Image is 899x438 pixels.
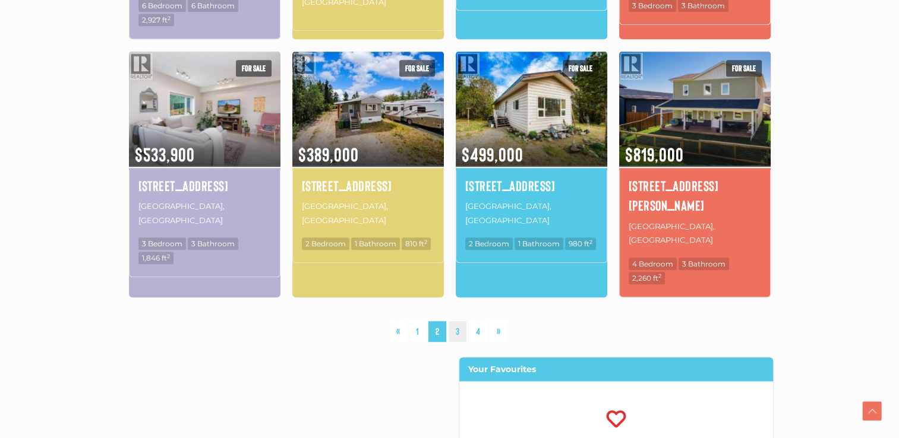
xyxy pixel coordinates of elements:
span: 2,260 ft [629,272,665,284]
span: 2 Bedroom [302,237,349,250]
span: 810 ft [402,237,431,250]
a: » [490,321,507,342]
sup: 2 [424,239,427,245]
a: 4 [469,321,487,342]
a: 3 [449,321,466,342]
span: 980 ft [565,237,596,250]
a: [STREET_ADDRESS] [465,176,598,196]
a: [STREET_ADDRESS][PERSON_NAME] [629,176,761,215]
span: For sale [563,60,598,77]
span: 1,846 ft [138,252,174,264]
span: 4 Bedroom [629,258,677,270]
img: 2 LUPIN PLACE, Whitehorse, Yukon [456,49,607,167]
span: 2,927 ft [138,14,174,26]
span: $499,000 [456,128,607,167]
span: $389,000 [292,128,444,167]
a: 1 [409,321,426,342]
a: [STREET_ADDRESS] [138,176,271,196]
span: $533,900 [129,128,280,167]
span: 3 Bathroom [188,237,238,250]
img: 20-92 ISKOOT CRESCENT, Whitehorse, Yukon [129,49,280,167]
span: 1 Bathroom [351,237,400,250]
sup: 2 [589,239,592,245]
sup: 2 [658,272,661,279]
span: For sale [399,60,435,77]
span: 2 [428,321,446,342]
span: For sale [236,60,272,77]
span: $819,000 [619,128,771,167]
p: [GEOGRAPHIC_DATA], [GEOGRAPHIC_DATA] [629,218,761,249]
p: [GEOGRAPHIC_DATA], [GEOGRAPHIC_DATA] [302,198,434,228]
span: 3 Bedroom [138,237,186,250]
p: [GEOGRAPHIC_DATA], [GEOGRAPHIC_DATA] [138,198,271,228]
img: 208 LUELLA LANE, Whitehorse, Yukon [619,49,771,167]
sup: 2 [167,253,170,259]
span: 1 Bathroom [515,237,563,250]
strong: Your Favourites [468,364,536,374]
sup: 2 [168,15,171,21]
a: [STREET_ADDRESS] [302,176,434,196]
img: 19 EAGLE PLACE, Whitehorse, Yukon [292,49,444,167]
span: 3 Bathroom [679,258,729,270]
p: [GEOGRAPHIC_DATA], [GEOGRAPHIC_DATA] [465,198,598,228]
span: For sale [726,60,762,77]
a: « [389,321,407,342]
span: 2 Bedroom [465,237,513,250]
